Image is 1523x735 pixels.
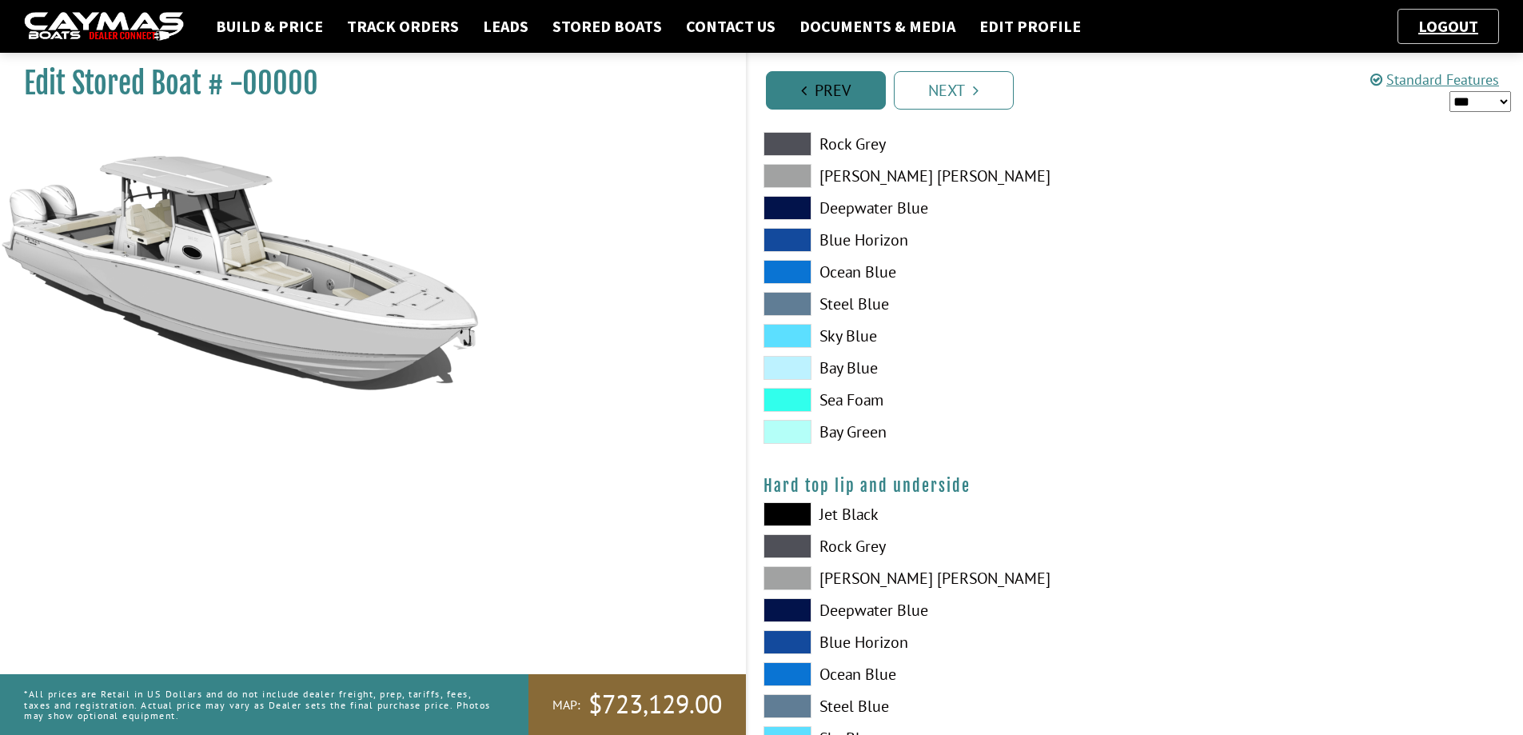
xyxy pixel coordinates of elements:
label: Bay Green [763,420,1119,444]
a: Prev [766,71,886,110]
label: Sea Foam [763,388,1119,412]
h4: Hard top lip and underside [763,476,1508,496]
label: Blue Horizon [763,630,1119,654]
h1: Edit Stored Boat # -00000 [24,66,706,102]
p: *All prices are Retail in US Dollars and do not include dealer freight, prep, tariffs, fees, taxe... [24,681,492,729]
label: Jet Black [763,502,1119,526]
label: Bay Blue [763,356,1119,380]
label: Sky Blue [763,324,1119,348]
a: Next [894,71,1014,110]
a: Documents & Media [791,16,963,37]
label: Rock Grey [763,132,1119,156]
label: Ocean Blue [763,260,1119,284]
a: Edit Profile [971,16,1089,37]
label: Steel Blue [763,292,1119,316]
label: Deepwater Blue [763,598,1119,622]
img: caymas-dealer-connect-2ed40d3bc7270c1d8d7ffb4b79bf05adc795679939227970def78ec6f6c03838.gif [24,12,184,42]
a: Standard Features [1370,70,1499,89]
label: Rock Grey [763,534,1119,558]
a: Leads [475,16,536,37]
a: Build & Price [208,16,331,37]
span: $723,129.00 [588,688,722,721]
label: [PERSON_NAME] [PERSON_NAME] [763,164,1119,188]
label: Steel Blue [763,694,1119,718]
a: MAP:$723,129.00 [528,674,746,735]
label: [PERSON_NAME] [PERSON_NAME] [763,566,1119,590]
label: Blue Horizon [763,228,1119,252]
a: Track Orders [339,16,467,37]
a: Logout [1410,16,1486,36]
span: MAP: [552,697,580,713]
label: Deepwater Blue [763,196,1119,220]
label: Ocean Blue [763,662,1119,686]
a: Stored Boats [544,16,670,37]
a: Contact Us [678,16,783,37]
